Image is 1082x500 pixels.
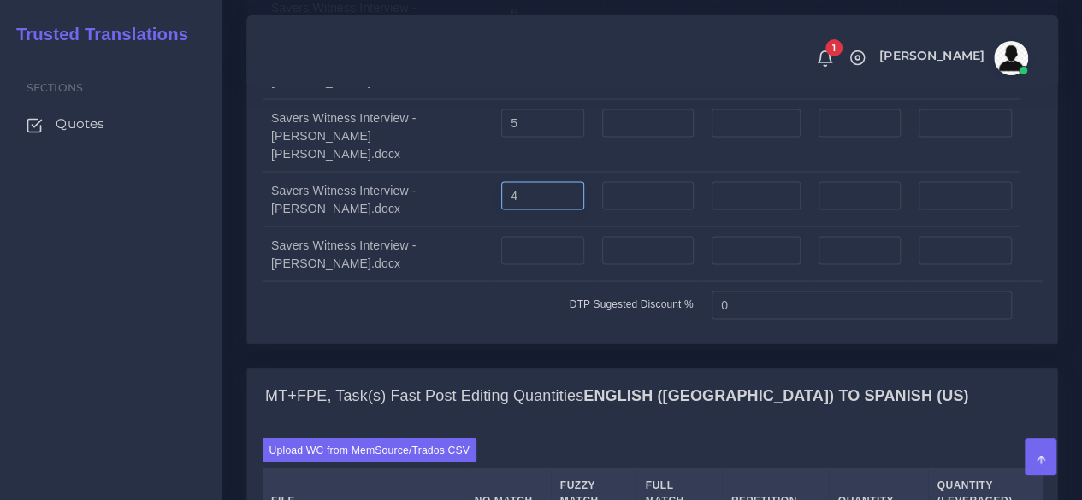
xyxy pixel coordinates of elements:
label: DTP Sugested Discount % [570,296,694,311]
a: Trusted Translations [4,21,188,49]
td: Savers Witness Interview - [PERSON_NAME].docx [263,172,493,226]
span: Quotes [56,115,104,133]
label: Upload WC from MemSource/Trados CSV [263,438,477,461]
a: Quotes [13,106,210,142]
td: Savers Witness Interview - [PERSON_NAME].docx [263,226,493,281]
img: avatar [994,41,1028,75]
td: Savers Witness Interview - [PERSON_NAME] [PERSON_NAME].docx [263,99,493,172]
div: MT+FPE, Task(s) Fast Post Editing QuantitiesEnglish ([GEOGRAPHIC_DATA]) TO Spanish (US) [247,368,1057,423]
h2: Trusted Translations [4,24,188,44]
b: English ([GEOGRAPHIC_DATA]) TO Spanish (US) [583,386,968,403]
h4: MT+FPE, Task(s) Fast Post Editing Quantities [265,386,968,405]
a: [PERSON_NAME]avatar [871,41,1034,75]
span: Sections [27,81,83,94]
span: 1 [825,39,843,56]
a: 1 [810,49,840,68]
span: [PERSON_NAME] [879,50,984,62]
